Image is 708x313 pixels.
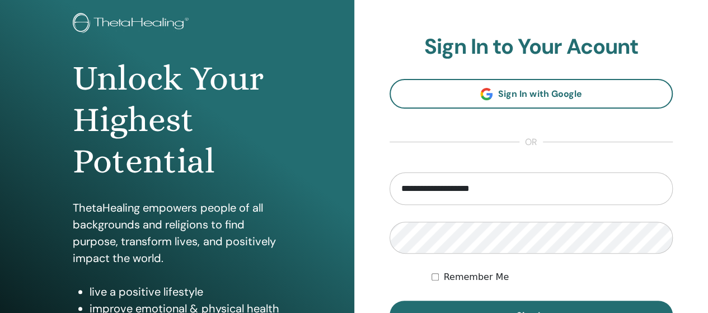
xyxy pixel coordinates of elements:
[390,34,673,60] h2: Sign In to Your Acount
[390,79,673,109] a: Sign In with Google
[73,199,281,267] p: ThetaHealing empowers people of all backgrounds and religions to find purpose, transform lives, a...
[73,58,281,183] h1: Unlock Your Highest Potential
[498,88,582,100] span: Sign In with Google
[443,270,509,284] label: Remember Me
[432,270,673,284] div: Keep me authenticated indefinitely or until I manually logout
[90,283,281,300] li: live a positive lifestyle
[519,136,543,149] span: or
